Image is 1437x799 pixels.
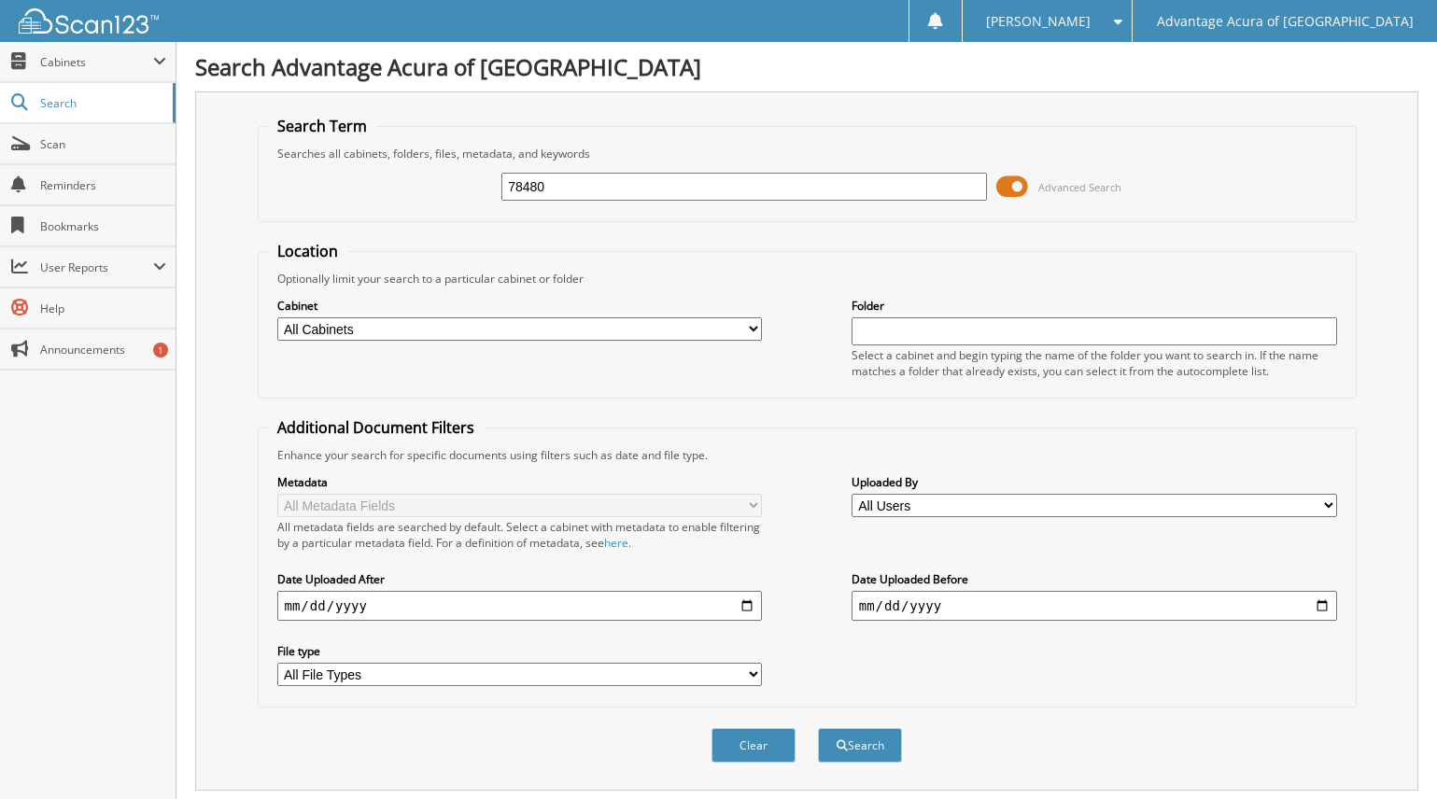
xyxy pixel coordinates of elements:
span: Announcements [40,342,166,357]
input: start [277,591,763,621]
div: Searches all cabinets, folders, files, metadata, and keywords [268,146,1346,161]
span: Advanced Search [1038,180,1121,194]
h1: Search Advantage Acura of [GEOGRAPHIC_DATA] [195,51,1418,82]
div: Select a cabinet and begin typing the name of the folder you want to search in. If the name match... [852,347,1337,379]
label: Date Uploaded After [277,571,763,587]
label: Cabinet [277,298,763,314]
label: Metadata [277,474,763,490]
span: Help [40,301,166,316]
span: Advantage Acura of [GEOGRAPHIC_DATA] [1157,16,1414,27]
legend: Additional Document Filters [268,417,484,438]
span: Scan [40,136,166,152]
span: Reminders [40,177,166,193]
span: Cabinets [40,54,153,70]
legend: Location [268,241,347,261]
a: here [604,535,628,551]
div: Enhance your search for specific documents using filters such as date and file type. [268,447,1346,463]
label: File type [277,643,763,659]
div: All metadata fields are searched by default. Select a cabinet with metadata to enable filtering b... [277,519,763,551]
img: scan123-logo-white.svg [19,8,159,34]
legend: Search Term [268,116,376,136]
label: Folder [852,298,1337,314]
div: 1 [153,343,168,357]
button: Clear [711,728,796,763]
span: User Reports [40,259,153,275]
label: Uploaded By [852,474,1337,490]
label: Date Uploaded Before [852,571,1337,587]
span: Search [40,95,163,111]
span: [PERSON_NAME] [986,16,1091,27]
span: Bookmarks [40,218,166,234]
button: Search [818,728,902,763]
div: Optionally limit your search to a particular cabinet or folder [268,271,1346,287]
input: end [852,591,1337,621]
